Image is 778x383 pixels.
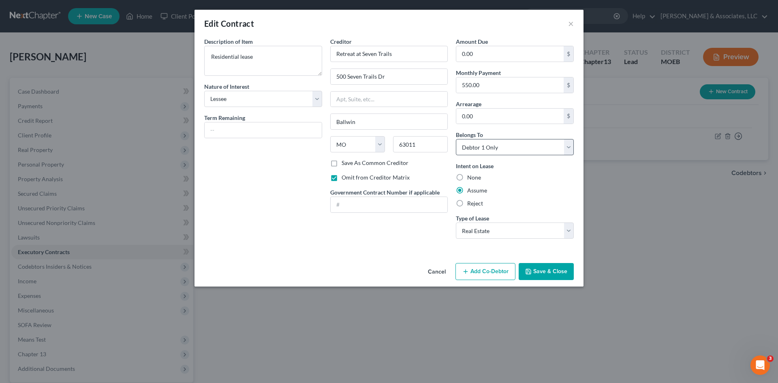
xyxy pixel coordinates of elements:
span: Description of Item [204,38,253,45]
input: Apt, Suite, etc... [331,92,448,107]
label: Reject [467,199,483,208]
label: Amount Due [456,37,488,46]
label: Arrearage [456,100,481,108]
span: Type of Lease [456,215,489,222]
iframe: Intercom live chat [750,355,770,375]
button: Save & Close [519,263,574,280]
label: Save As Common Creditor [342,159,408,167]
label: Term Remaining [204,113,245,122]
label: Intent on Lease [456,162,494,170]
div: $ [564,46,573,62]
label: Omit from Creditor Matrix [342,173,410,182]
span: Belongs To [456,131,483,138]
input: # [331,197,448,212]
input: Search creditor by name... [330,46,448,62]
input: Enter address... [331,69,448,84]
div: $ [564,109,573,124]
input: -- [205,122,322,138]
input: Enter city... [331,114,448,129]
span: Creditor [330,38,352,45]
label: Assume [467,186,487,195]
label: None [467,173,481,182]
label: Monthly Payment [456,68,501,77]
label: Government Contract Number if applicable [330,188,440,197]
button: Cancel [421,264,452,280]
button: Add Co-Debtor [455,263,515,280]
input: 0.00 [456,109,564,124]
label: Nature of Interest [204,82,249,91]
span: 3 [767,355,774,362]
input: 0.00 [456,77,564,93]
div: Edit Contract [204,18,254,29]
div: $ [564,77,573,93]
input: 0.00 [456,46,564,62]
button: × [568,19,574,28]
input: Enter zip.. [393,136,448,152]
